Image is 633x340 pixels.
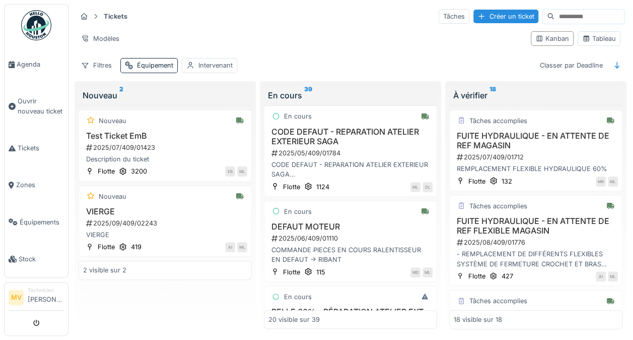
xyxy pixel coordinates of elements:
div: Intervenant [198,61,233,70]
a: Ouvrir nouveau ticket [5,83,68,130]
sup: 18 [489,89,496,101]
div: ML [608,271,618,281]
div: Équipement [137,61,173,70]
div: 3200 [131,166,147,176]
div: ML [237,166,247,177]
div: Tâches accomplies [469,201,527,211]
h3: FUITE HYDRAULIQUE - EN ATTENTE DE REF FLEXIBLE MAGASIN [454,216,618,236]
h3: VIERGE [83,207,247,216]
h3: PELLE 60% - RÉPARATION ATELIER EXT. XLG -> EN COURS [268,307,433,326]
h3: FUITE HYDRAULIQUE - EN ATTENTE DE REF MAGASIN [454,131,618,150]
div: Filtres [77,58,116,73]
div: Flotte [98,242,115,252]
div: 2 visible sur 2 [83,265,126,275]
div: En cours [284,207,312,216]
div: DL [423,182,433,192]
div: 2025/07/409/01712 [456,152,618,162]
div: Nouveau [99,116,126,126]
div: Kanban [535,34,569,43]
span: Stock [19,254,64,264]
div: 419 [131,242,142,252]
div: Description du ticket [83,154,247,164]
div: Flotte [283,267,300,277]
span: Tickets [18,143,64,153]
div: 20 visible sur 39 [268,315,320,324]
div: 132 [502,177,512,186]
div: COMMANDE PIECES EN COURS RALENTISSEUR EN DEFAUT -> RIBANT [268,245,433,264]
div: Modèles [77,31,124,46]
img: Badge_color-CXgf-gQk.svg [21,10,51,40]
div: En cours [284,111,312,121]
div: ML [237,242,247,252]
div: 2025/08/409/01776 [456,238,618,247]
div: Tâches accomplies [469,116,527,126]
a: Agenda [5,46,68,83]
div: 2025/05/409/01784 [270,148,433,158]
div: Nouveau [99,192,126,201]
div: Tâches [439,9,469,24]
div: Tâches accomplies [469,296,527,306]
span: Zones [16,180,64,190]
div: ML [608,177,618,187]
div: ML [410,182,420,192]
div: 115 [316,267,325,277]
div: ML [423,267,433,277]
a: Équipements [5,204,68,241]
span: Équipements [20,217,64,227]
sup: 39 [304,89,312,101]
div: 18 visible sur 18 [454,315,502,324]
div: MR [596,177,606,187]
div: EB [225,166,235,177]
a: Zones [5,166,68,203]
h3: DEFAUT MOTEUR [268,222,433,232]
sup: 2 [119,89,123,101]
a: Tickets [5,130,68,166]
div: Nouveau [83,89,248,101]
div: REMPLACEMENT FLEXIBLE HYDRAULIQUE 60% [454,164,618,174]
li: MV [9,290,24,305]
div: Tableau [582,34,616,43]
div: VIERGE [83,230,247,240]
div: CODE DEFAUT - REPARATION ATELIER EXTERIEUR SAGA DEPOSE LE [DATE] - [PERSON_NAME] RETOUR LE ? KM? [268,160,433,179]
div: 1124 [316,182,329,192]
div: MD [410,267,420,277]
div: Flotte [468,177,485,186]
div: Technicien [28,287,64,294]
div: À vérifier [453,89,618,101]
li: [PERSON_NAME] [28,287,64,308]
div: Flotte [98,166,115,176]
div: - REMPLACEMENT DE DIFFÉRENTS FLEXIBLES SYSTÈME DE FERMETURE CROCHET ET BRAS - NIVEAU HYDRAULIQUE [454,249,618,268]
div: AI [596,271,606,281]
div: Flotte [283,182,300,192]
div: Classer par Deadline [535,58,607,73]
h3: CODE DEFAUT - REPARATION ATELIER EXTERIEUR SAGA [268,127,433,146]
a: MV Technicien[PERSON_NAME] [9,287,64,311]
div: En cours [268,89,433,101]
div: Créer un ticket [473,10,538,23]
strong: Tickets [100,12,131,21]
div: 2025/06/409/01110 [270,234,433,243]
div: AI [225,242,235,252]
h3: Test Ticket EmB [83,131,247,141]
div: 2025/07/409/01423 [85,143,247,152]
div: En cours [284,292,312,302]
span: Ouvrir nouveau ticket [18,96,64,116]
a: Stock [5,241,68,277]
div: 2025/09/409/02243 [85,218,247,228]
span: Agenda [17,60,64,69]
div: 427 [502,271,513,281]
div: Flotte [468,271,485,281]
